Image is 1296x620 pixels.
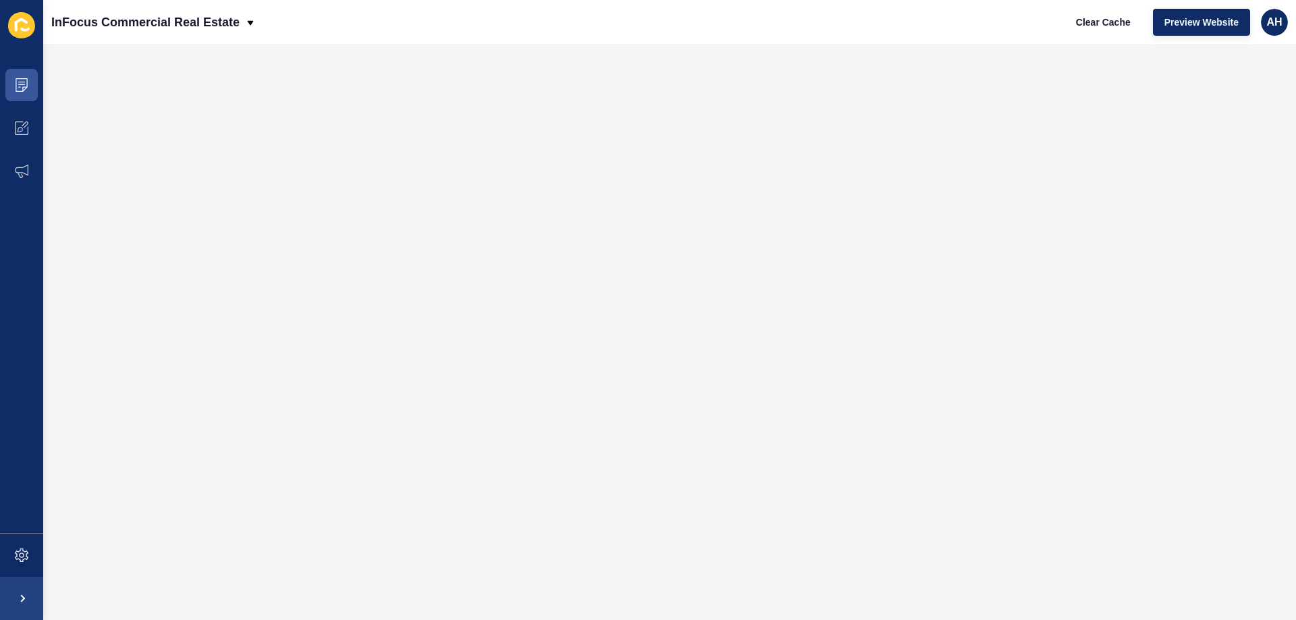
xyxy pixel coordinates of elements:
span: Clear Cache [1076,16,1131,29]
p: InFocus Commercial Real Estate [51,5,240,39]
span: Preview Website [1164,16,1239,29]
button: Preview Website [1153,9,1250,36]
span: AH [1266,16,1282,29]
button: Clear Cache [1064,9,1142,36]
